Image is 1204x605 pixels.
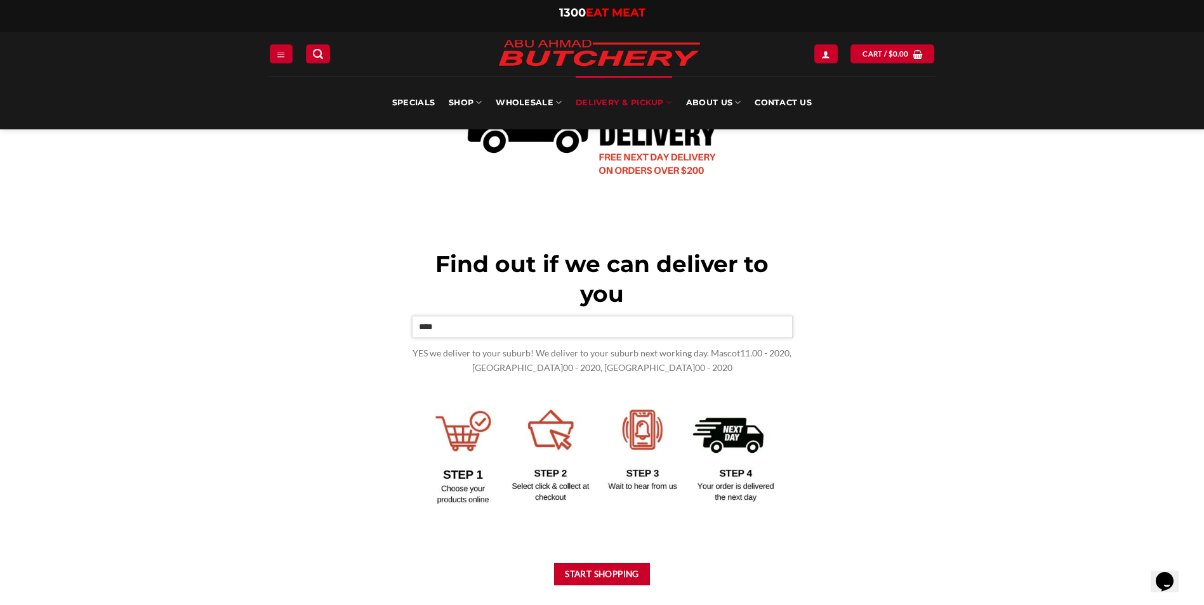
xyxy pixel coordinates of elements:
[559,6,645,20] a: 1300EAT MEAT
[586,6,645,20] span: EAT MEAT
[306,44,330,63] a: Search
[413,348,791,373] span: YES we deliver to your suburb! We deliver to your suburb next working day. Mascot11.00 - 2020, [G...
[412,394,793,511] img: Delivery Options
[755,76,812,129] a: Contact Us
[576,76,672,129] a: Delivery & Pickup
[850,44,934,63] a: Cart / $0.00
[496,76,562,129] a: Wholesale
[863,48,908,60] span: Cart /
[488,32,710,76] img: Abu Ahmad Butchery
[686,76,741,129] a: About Us
[449,76,482,129] a: SHOP
[814,44,837,63] a: Login
[554,563,651,585] button: Start Shopping
[435,250,769,308] span: Find out if we can deliver to you
[889,49,909,58] bdi: 0.00
[559,6,586,20] span: 1300
[1151,554,1191,592] iframe: chat widget
[889,48,893,60] span: $
[270,44,293,63] a: Menu
[392,76,435,129] a: Specials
